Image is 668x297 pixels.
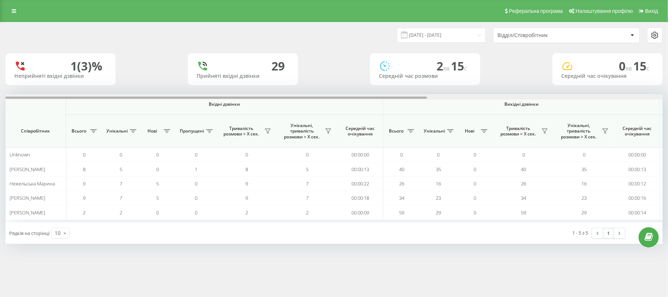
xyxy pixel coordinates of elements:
span: 23 [436,195,441,201]
span: 2 [306,209,309,216]
span: Пропущені [180,128,204,134]
span: 0 [195,180,198,187]
span: 5 [306,166,309,173]
span: 0 [474,151,477,158]
span: 15 [633,58,649,74]
span: 0 [474,209,477,216]
span: 35 [436,166,441,173]
span: Тривалість розмови > Х сек. [497,126,539,137]
span: Нежельська Марина [10,180,55,187]
span: 26 [399,180,404,187]
span: 15 [451,58,467,74]
span: Вихід [645,8,658,14]
span: 40 [521,166,526,173]
span: 0 [195,151,198,158]
a: 1 [603,228,614,238]
span: Нові [460,128,479,134]
span: 0 [195,209,198,216]
span: 34 [399,195,404,201]
td: 00:00:16 [614,191,660,205]
span: Всього [70,128,88,134]
span: 35 [582,166,587,173]
span: 2 [120,209,123,216]
span: 0 [522,151,525,158]
td: 00:00:13 [614,162,660,176]
span: [PERSON_NAME] [10,209,45,216]
td: 00:00:14 [614,205,660,220]
span: 0 [157,151,159,158]
span: 2 [437,58,451,74]
td: 00:00:09 [337,205,383,220]
div: 1 - 5 з 5 [573,229,588,236]
span: 9 [83,195,86,201]
div: Середній час очікування [561,73,654,79]
span: Співробітник [12,128,59,134]
td: 00:00:12 [614,177,660,191]
span: 0 [83,151,86,158]
td: 00:00:00 [614,148,660,162]
span: Unknown [10,151,30,158]
span: 29 [582,209,587,216]
span: 0 [245,151,248,158]
span: [PERSON_NAME] [10,195,45,201]
td: 00:00:18 [337,191,383,205]
span: 59 [521,209,526,216]
td: 00:00:22 [337,177,383,191]
div: Середній час розмови [379,73,471,79]
span: Рядків на сторінці [9,230,50,236]
span: 7 [306,195,309,201]
span: 16 [582,180,587,187]
span: 8 [245,166,248,173]
span: 26 [521,180,526,187]
span: Середній час очікування [343,126,377,137]
span: 23 [582,195,587,201]
span: 7 [306,180,309,187]
div: 1 (3)% [70,59,102,73]
span: 40 [399,166,404,173]
span: 1 [195,166,198,173]
span: Унікальні [424,128,445,134]
div: Прийняті вхідні дзвінки [197,73,289,79]
span: 0 [157,209,159,216]
div: Відділ/Співробітник [497,32,585,39]
span: Реферальна програма [509,8,563,14]
span: 9 [83,180,86,187]
td: 00:00:00 [337,148,383,162]
div: 29 [271,59,285,73]
span: 0 [157,166,159,173]
span: 2 [83,209,86,216]
span: Налаштування профілю [576,8,633,14]
span: хв [625,64,633,72]
span: 29 [436,209,441,216]
span: 0 [583,151,585,158]
span: Тривалість розмови > Х сек. [220,126,262,137]
span: 0 [195,195,198,201]
span: Вихідні дзвінки [401,101,643,107]
span: [PERSON_NAME] [10,166,45,173]
span: 0 [401,151,403,158]
span: Всього [387,128,405,134]
div: 10 [55,229,61,237]
span: Вхідні дзвінки [85,101,364,107]
span: 9 [245,195,248,201]
div: Неприйняті вхідні дзвінки [14,73,107,79]
span: 0 [120,151,123,158]
td: 00:00:13 [337,162,383,176]
span: 59 [399,209,404,216]
span: 5 [157,180,159,187]
span: 5 [120,166,123,173]
span: Унікальні [106,128,128,134]
span: 7 [120,195,123,201]
span: 0 [474,166,477,173]
span: Середній час очікування [620,126,654,137]
span: c [646,64,649,72]
span: 34 [521,195,526,201]
span: Унікальні, тривалість розмови > Х сек. [281,123,323,140]
span: 9 [245,180,248,187]
span: 0 [474,195,477,201]
span: хв [443,64,451,72]
span: 0 [437,151,440,158]
span: 0 [306,151,309,158]
span: 7 [120,180,123,187]
span: c [464,64,467,72]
